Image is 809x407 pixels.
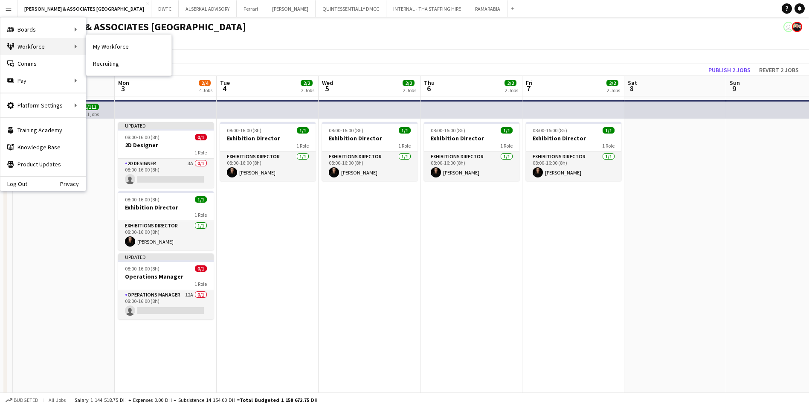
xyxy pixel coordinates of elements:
a: Recruiting [86,55,171,72]
span: 2/4 [199,80,211,86]
span: 1/1 [399,127,411,134]
span: Sat [628,79,637,87]
span: Total Budgeted 1 158 672.75 DH [240,397,318,403]
app-job-card: 08:00-16:00 (8h)1/1Exhibition Director1 RoleExhibitions Director1/108:00-16:00 (8h)[PERSON_NAME] [424,122,519,181]
span: 08:00-16:00 (8h) [533,127,567,134]
span: Wed [322,79,333,87]
span: 1 Role [602,142,615,149]
span: Thu [424,79,435,87]
span: 1 Role [398,142,411,149]
a: Knowledge Base [0,139,86,156]
div: 2 Jobs [403,87,416,93]
span: 1 Role [500,142,513,149]
app-job-card: Updated08:00-16:00 (8h)0/12D Designer1 Role2D Designer3A0/108:00-16:00 (8h) [118,122,214,188]
app-card-role: 2D Designer3A0/108:00-16:00 (8h) [118,159,214,188]
span: All jobs [47,397,67,403]
div: 4 Jobs [199,87,212,93]
h3: 2D Designer [118,141,214,149]
span: 08:00-16:00 (8h) [227,127,261,134]
span: 1/1 [603,127,615,134]
div: Platform Settings [0,97,86,114]
span: 5 [321,84,333,93]
div: Boards [0,21,86,38]
h3: Exhibition Director [424,134,519,142]
button: QUINTESSENTIALLY DMCC [316,0,386,17]
span: 08:00-16:00 (8h) [125,196,159,203]
span: 08:00-16:00 (8h) [125,134,159,140]
a: Log Out [0,180,27,187]
span: 1 Role [296,142,309,149]
span: 1 Role [194,149,207,156]
button: [PERSON_NAME] [265,0,316,17]
span: 1 Role [194,281,207,287]
app-card-role: Exhibitions Director1/108:00-16:00 (8h)[PERSON_NAME] [424,152,519,181]
app-card-role: Exhibitions Director1/108:00-16:00 (8h)[PERSON_NAME] [118,221,214,250]
app-card-role: Exhibitions Director1/108:00-16:00 (8h)[PERSON_NAME] [322,152,418,181]
app-card-role: Exhibitions Director1/108:00-16:00 (8h)[PERSON_NAME] [526,152,621,181]
span: 111/111 [77,104,99,110]
span: 1/1 [501,127,513,134]
h3: Operations Manager [118,273,214,280]
div: Salary 1 144 518.75 DH + Expenses 0.00 DH + Subsistence 14 154.00 DH = [75,397,318,403]
span: Mon [118,79,129,87]
div: 111 jobs [82,110,99,117]
button: Publish 2 jobs [705,64,754,76]
span: 2/2 [505,80,516,86]
span: Sun [730,79,740,87]
button: [PERSON_NAME] & ASSOCIATES [GEOGRAPHIC_DATA] [17,0,151,17]
span: 7 [525,84,533,93]
app-card-role: Operations Manager12A0/108:00-16:00 (8h) [118,290,214,319]
app-card-role: Exhibitions Director1/108:00-16:00 (8h)[PERSON_NAME] [220,152,316,181]
app-job-card: 08:00-16:00 (8h)1/1Exhibition Director1 RoleExhibitions Director1/108:00-16:00 (8h)[PERSON_NAME] [526,122,621,181]
span: 2/2 [606,80,618,86]
span: 9 [728,84,740,93]
button: RAMARABIA [468,0,507,17]
span: 0/1 [195,134,207,140]
span: 08:00-16:00 (8h) [125,265,159,272]
app-job-card: Updated08:00-16:00 (8h)0/1Operations Manager1 RoleOperations Manager12A0/108:00-16:00 (8h) [118,253,214,319]
span: 1 Role [194,212,207,218]
a: Privacy [60,180,86,187]
h3: Exhibition Director [526,134,621,142]
a: Training Academy [0,122,86,139]
button: DWTC [151,0,179,17]
span: 0/1 [195,265,207,272]
div: Workforce [0,38,86,55]
span: Fri [526,79,533,87]
div: 2 Jobs [505,87,518,93]
h1: [PERSON_NAME] & ASSOCIATES [GEOGRAPHIC_DATA] [7,20,246,33]
h3: Exhibition Director [118,203,214,211]
h3: Exhibition Director [220,134,316,142]
a: Comms [0,55,86,72]
app-job-card: 08:00-16:00 (8h)1/1Exhibition Director1 RoleExhibitions Director1/108:00-16:00 (8h)[PERSON_NAME] [322,122,418,181]
span: 6 [423,84,435,93]
span: 1/1 [195,196,207,203]
span: 2/2 [301,80,313,86]
span: Budgeted [14,397,38,403]
div: 08:00-16:00 (8h)1/1Exhibition Director1 RoleExhibitions Director1/108:00-16:00 (8h)[PERSON_NAME] [220,122,316,181]
button: INTERNAL - THA STAFFING HIRE [386,0,468,17]
span: 1/1 [297,127,309,134]
div: 2 Jobs [301,87,314,93]
button: Revert 2 jobs [756,64,802,76]
div: Updated [118,122,214,129]
span: 8 [626,84,637,93]
h3: Exhibition Director [322,134,418,142]
button: Ferrari [237,0,265,17]
app-user-avatar: Stephen McCafferty [783,22,794,32]
div: 2 Jobs [607,87,620,93]
span: 2/2 [403,80,415,86]
span: Tue [220,79,230,87]
app-job-card: 08:00-16:00 (8h)1/1Exhibition Director1 RoleExhibitions Director1/108:00-16:00 (8h)[PERSON_NAME] [118,191,214,250]
span: 08:00-16:00 (8h) [329,127,363,134]
a: My Workforce [86,38,171,55]
button: Budgeted [4,395,40,405]
app-user-avatar: Glenn Lloyd [792,22,802,32]
div: Updated [118,253,214,260]
button: ALSERKAL ADVISORY [179,0,237,17]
